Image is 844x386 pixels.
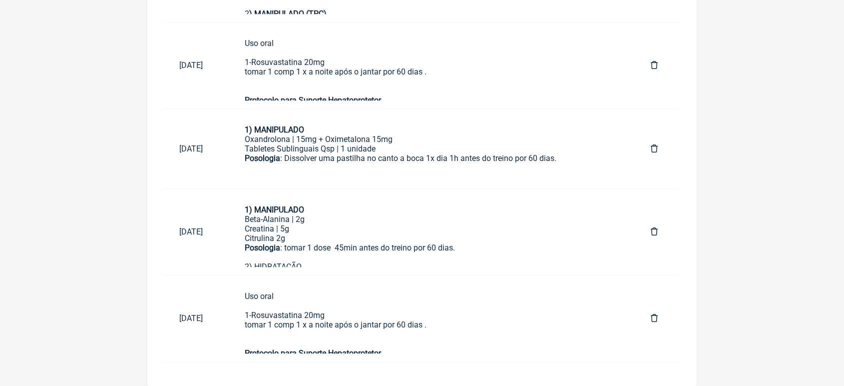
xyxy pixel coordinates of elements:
strong: Protocolo para Suporte Hepatoprotetor Uso oral: [245,348,381,377]
div: : tomar 1 dose 45min antes do treino por 60 dias. 2) HIDRATAÇÃO Tomar 3 litros de água por dia. [245,243,619,290]
div: Creatina | 5g Citrulina 2g [245,224,619,243]
strong: Posologia [245,153,280,163]
div: Ácido alfa lipóico | 250mg Silimarina | 200mg Cúrcuma zedoária | 200mg Tomar 1 dose 2x/dia por 60... [245,95,619,200]
strong: ) MANIPULADO (TPC) [249,9,327,18]
a: 1) MANIPULADOBeta-Alanina | 2gCreatina | 5gCitrulina 2gPosologia: tomar 1 dose 45min antes do tre... [229,197,635,267]
strong: Protocolo para Suporte Hepatoprotetor Uso oral: [245,95,381,124]
a: 1) MANIPULADOOxandrolona | 15mg + Oximetalona 15mgTabletes Sublinguais Qsp | 1 unidadePosologia: ... [229,117,635,180]
strong: Posologia [245,243,280,252]
strong: 1) MANIPULADO [245,205,304,214]
strong: 1) MANIPULADO [245,125,304,134]
div: Beta-Alanina | 2g [245,214,619,224]
a: [DATE] [163,52,229,78]
div: Uso oral 1-Rosuvastatina 20mg tomar 1 comp 1 x a noite após o jantar por 60 dias . [245,38,619,95]
a: [DATE] [163,305,229,331]
div: Uso oral 1-Rosuvastatina 20mg tomar 1 comp 1 x a noite após o jantar por 60 dias . [245,291,619,348]
div: Tabletes Sublinguais Qsp | 1 unidade [245,144,619,153]
div: Oxandrolona | 15mg + Oximetalona 15mg [245,134,619,144]
a: [DATE] [163,219,229,244]
a: Uso oral1-Rosuvastatina 20mgtomar 1 comp 1 x a noite após o jantar por 60 dias .Protocolo para Su... [229,283,635,353]
div: : Dissolver uma pastilha no canto a boca 1x dia 1h antes do treino por 60 dias. [245,153,619,172]
a: Uso oral1-Rosuvastatina 20mgtomar 1 comp 1 x a noite após o jantar por 60 dias .Protocolo para Su... [229,30,635,100]
a: [DATE] [163,136,229,161]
